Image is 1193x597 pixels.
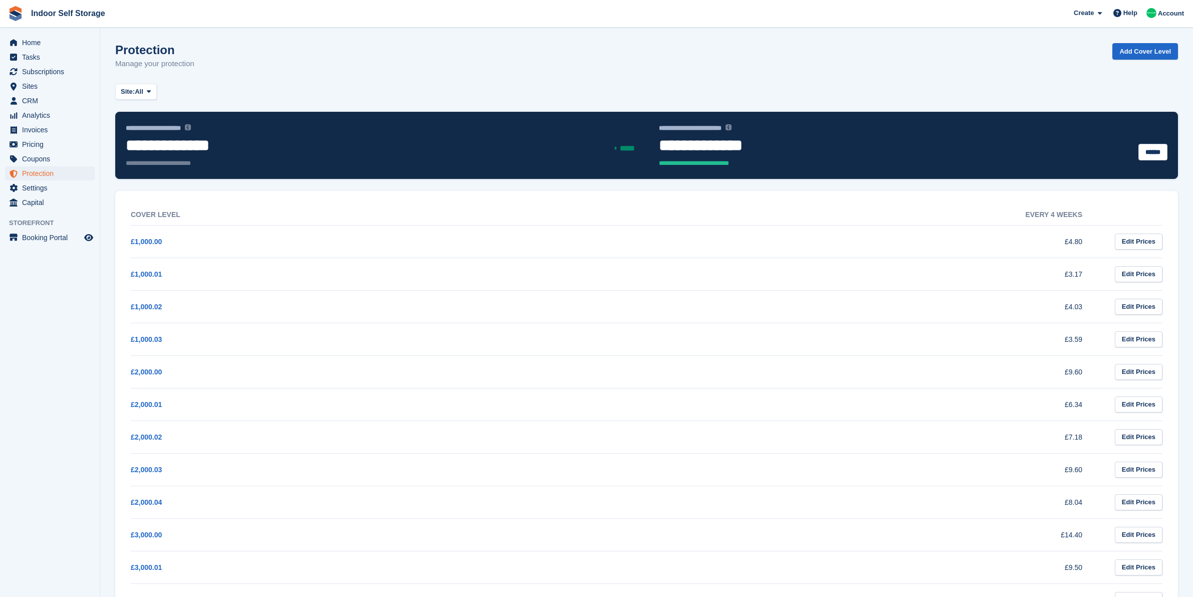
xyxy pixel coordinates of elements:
[5,79,95,93] a: menu
[22,36,82,50] span: Home
[617,518,1103,551] td: £14.40
[1115,559,1162,576] a: Edit Prices
[726,124,732,130] img: icon-info-grey-7440780725fd019a000dd9b08b2336e03edf1995a4989e88bcd33f0948082b44.svg
[617,388,1103,421] td: £6.34
[131,270,162,278] a: £1,000.01
[9,218,100,228] span: Storefront
[185,124,191,130] img: icon-info-grey-7440780725fd019a000dd9b08b2336e03edf1995a4989e88bcd33f0948082b44.svg
[22,166,82,180] span: Protection
[22,108,82,122] span: Analytics
[131,433,162,441] a: £2,000.02
[83,232,95,244] a: Preview store
[131,303,162,311] a: £1,000.02
[1115,527,1162,543] a: Edit Prices
[1115,234,1162,250] a: Edit Prices
[22,79,82,93] span: Sites
[1115,462,1162,478] a: Edit Prices
[115,43,194,57] h1: Protection
[1146,8,1156,18] img: Helen Nicholls
[131,563,162,571] a: £3,000.01
[5,166,95,180] a: menu
[617,205,1103,226] th: Every 4 weeks
[1115,429,1162,446] a: Edit Prices
[617,551,1103,583] td: £9.50
[8,6,23,21] img: stora-icon-8386f47178a22dfd0bd8f6a31ec36ba5ce8667c1dd55bd0f319d3a0aa187defe.svg
[131,531,162,539] a: £3,000.00
[5,181,95,195] a: menu
[131,466,162,474] a: £2,000.03
[1115,299,1162,315] a: Edit Prices
[22,123,82,137] span: Invoices
[1123,8,1137,18] span: Help
[1074,8,1094,18] span: Create
[22,50,82,64] span: Tasks
[121,87,135,97] span: Site:
[5,137,95,151] a: menu
[1112,43,1178,60] a: Add Cover Level
[131,498,162,506] a: £2,000.04
[1158,9,1184,19] span: Account
[617,453,1103,486] td: £9.60
[27,5,109,22] a: Indoor Self Storage
[5,36,95,50] a: menu
[5,195,95,210] a: menu
[115,84,157,100] button: Site: All
[1115,266,1162,283] a: Edit Prices
[22,94,82,108] span: CRM
[22,231,82,245] span: Booking Portal
[131,401,162,409] a: £2,000.01
[115,58,194,70] p: Manage your protection
[22,181,82,195] span: Settings
[617,258,1103,290] td: £3.17
[5,123,95,137] a: menu
[22,152,82,166] span: Coupons
[617,225,1103,258] td: £4.80
[22,65,82,79] span: Subscriptions
[131,238,162,246] a: £1,000.00
[131,335,162,343] a: £1,000.03
[5,152,95,166] a: menu
[5,50,95,64] a: menu
[135,87,143,97] span: All
[1115,396,1162,413] a: Edit Prices
[1115,494,1162,511] a: Edit Prices
[5,94,95,108] a: menu
[617,421,1103,453] td: £7.18
[22,195,82,210] span: Capital
[131,205,617,226] th: Cover Level
[617,355,1103,388] td: £9.60
[5,231,95,245] a: menu
[1115,331,1162,348] a: Edit Prices
[617,486,1103,518] td: £8.04
[22,137,82,151] span: Pricing
[1115,364,1162,380] a: Edit Prices
[617,290,1103,323] td: £4.03
[617,323,1103,355] td: £3.59
[5,108,95,122] a: menu
[131,368,162,376] a: £2,000.00
[5,65,95,79] a: menu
